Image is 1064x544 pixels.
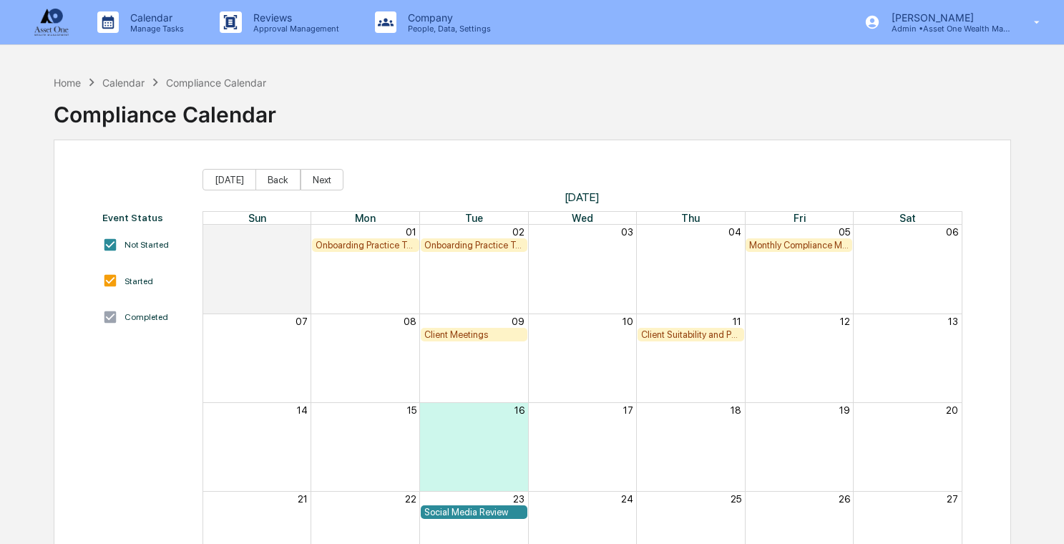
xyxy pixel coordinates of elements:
button: 18 [731,404,741,416]
div: Calendar [102,77,145,89]
div: Event Status [102,212,188,223]
button: 31 [298,226,308,238]
button: 19 [839,404,850,416]
button: 26 [839,493,850,505]
button: 10 [623,316,633,327]
div: Started [125,276,153,286]
p: Admin • Asset One Wealth Management [880,24,1013,34]
button: 13 [948,316,958,327]
div: Social Media Review [424,507,524,518]
p: Approval Management [242,24,346,34]
p: Reviews [242,11,346,24]
button: Next [301,169,343,190]
span: [DATE] [202,190,962,204]
div: Compliance Calendar [54,90,276,127]
button: 04 [728,226,741,238]
button: 08 [404,316,416,327]
button: 20 [946,404,958,416]
iframe: Open customer support [1018,497,1057,535]
span: Sun [248,212,266,224]
button: 25 [731,493,741,505]
img: logo [34,9,69,36]
div: Onboarding Practice Task - Compliance Manual Review [316,240,415,251]
div: Onboarding Practice Task - ADV and Compliance Manual Review [424,240,524,251]
div: Compliance Calendar [166,77,266,89]
button: 27 [947,493,958,505]
button: 02 [512,226,524,238]
p: People, Data, Settings [396,24,498,34]
div: Client Meetings [424,329,524,340]
button: 11 [733,316,741,327]
button: Back [255,169,301,190]
p: Company [396,11,498,24]
button: 16 [514,404,524,416]
button: 17 [623,404,633,416]
span: Tue [465,212,483,224]
button: 06 [946,226,958,238]
button: 12 [840,316,850,327]
button: 01 [406,226,416,238]
button: 22 [405,493,416,505]
p: [PERSON_NAME] [880,11,1013,24]
button: 03 [621,226,633,238]
button: 15 [407,404,416,416]
button: 14 [297,404,308,416]
div: Not Started [125,240,169,250]
div: Home [54,77,81,89]
div: Completed [125,312,168,322]
button: 24 [621,493,633,505]
span: Fri [794,212,806,224]
div: Client Suitability and Performance Review [641,329,741,340]
div: Monthly Compliance Meeting [749,240,849,251]
span: Thu [681,212,700,224]
span: Wed [572,212,593,224]
p: Manage Tasks [119,24,191,34]
button: 07 [296,316,308,327]
button: 05 [839,226,850,238]
span: Sat [899,212,916,224]
p: Calendar [119,11,191,24]
button: [DATE] [202,169,256,190]
button: 23 [513,493,524,505]
span: Mon [355,212,376,224]
button: 09 [512,316,524,327]
button: 21 [298,493,308,505]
